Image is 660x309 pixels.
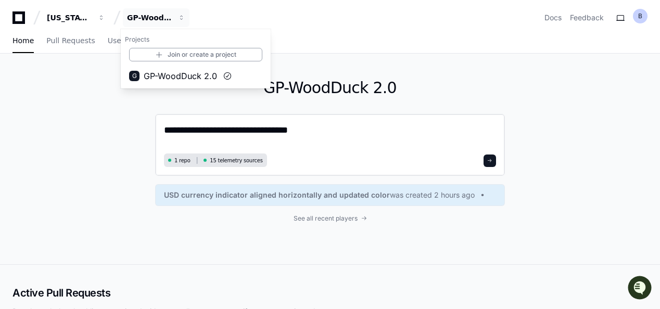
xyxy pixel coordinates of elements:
[10,42,189,58] div: Welcome
[10,78,29,96] img: 1756235613930-3d25f9e4-fa56-45dd-b3ad-e072dfbd1548
[164,190,496,200] a: USD currency indicator aligned horizontally and updated colorwas created 2 hours ago
[544,12,562,23] a: Docs
[174,157,191,164] span: 1 repo
[627,275,655,303] iframe: Open customer support
[294,214,358,223] span: See all recent players
[10,10,31,31] img: PlayerZero
[638,12,642,20] h1: B
[127,12,172,23] div: GP-WoodDuck 2.0
[12,37,34,44] span: Home
[104,109,126,117] span: Pylon
[144,70,217,82] span: GP-WoodDuck 2.0
[46,29,95,53] a: Pull Requests
[108,29,128,53] a: Users
[390,190,475,200] span: was created 2 hours ago
[12,286,648,300] h2: Active Pull Requests
[633,9,648,23] button: B
[73,109,126,117] a: Powered byPylon
[35,88,132,96] div: We're available if you need us!
[129,48,262,61] a: Join or create a project
[129,71,139,81] div: G
[210,157,262,164] span: 15 telemetry sources
[155,214,505,223] a: See all recent players
[47,12,92,23] div: [US_STATE] Pacific
[108,37,128,44] span: Users
[121,29,271,88] div: [US_STATE] Pacific
[43,8,109,27] button: [US_STATE] Pacific
[35,78,171,88] div: Start new chat
[177,81,189,93] button: Start new chat
[155,79,505,97] h1: GP-WoodDuck 2.0
[121,31,271,48] h1: Projects
[46,37,95,44] span: Pull Requests
[12,29,34,53] a: Home
[123,8,189,27] button: GP-WoodDuck 2.0
[570,12,604,23] button: Feedback
[164,190,390,200] span: USD currency indicator aligned horizontally and updated color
